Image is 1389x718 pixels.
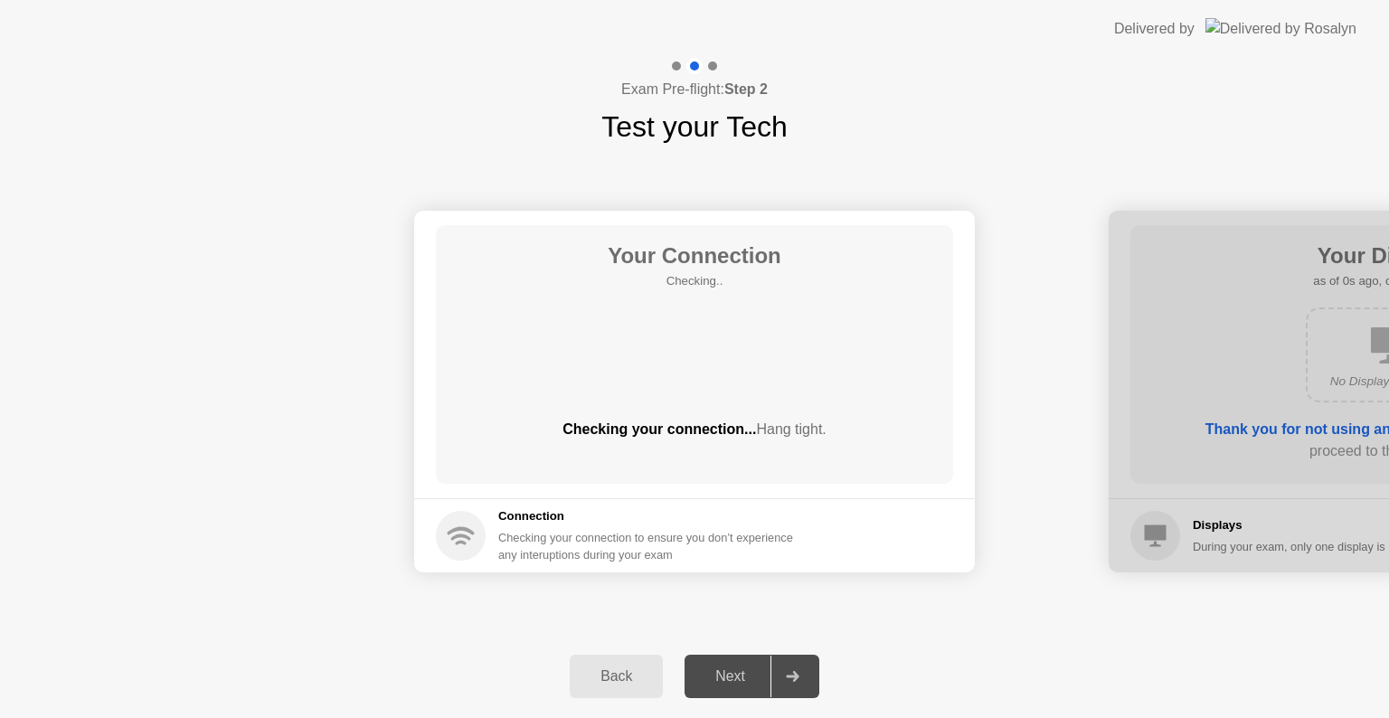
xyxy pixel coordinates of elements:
[685,655,819,698] button: Next
[570,655,663,698] button: Back
[690,668,770,685] div: Next
[601,105,788,148] h1: Test your Tech
[621,79,768,100] h4: Exam Pre-flight:
[498,507,804,525] h5: Connection
[575,668,657,685] div: Back
[498,529,804,563] div: Checking your connection to ensure you don’t experience any interuptions during your exam
[1114,18,1195,40] div: Delivered by
[756,421,826,437] span: Hang tight.
[608,272,781,290] h5: Checking..
[436,419,953,440] div: Checking your connection...
[1205,18,1356,39] img: Delivered by Rosalyn
[724,81,768,97] b: Step 2
[608,240,781,272] h1: Your Connection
